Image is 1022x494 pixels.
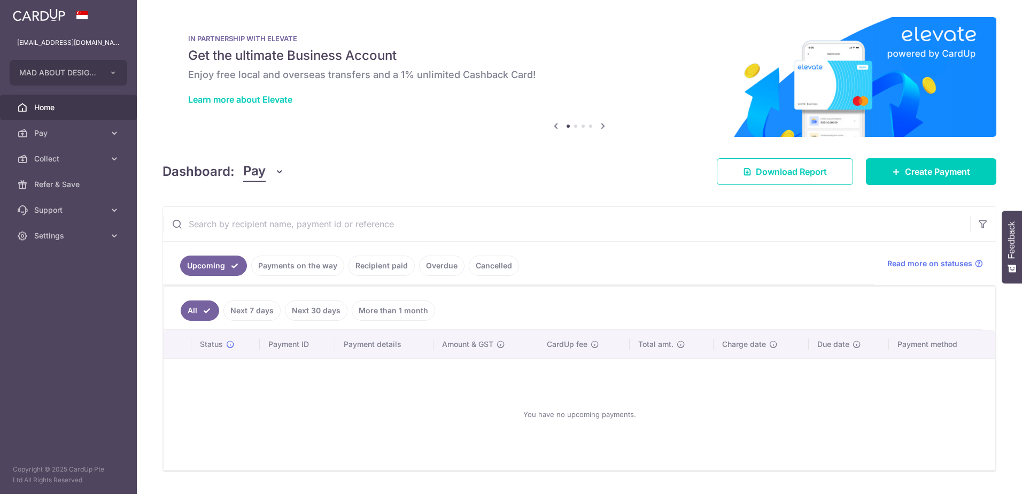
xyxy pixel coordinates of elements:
span: MAD ABOUT DESIGN INTERIOR STUDIO PTE. LTD. [19,67,98,78]
a: Create Payment [866,158,996,185]
span: Collect [34,153,105,164]
a: Payments on the way [251,256,344,276]
span: Total amt. [638,339,673,350]
span: Download Report [756,165,827,178]
span: Settings [34,230,105,241]
a: More than 1 month [352,300,435,321]
span: CardUp fee [547,339,587,350]
th: Payment details [335,330,433,358]
span: Charge date [722,339,766,350]
span: Read more on statuses [887,258,972,269]
a: Learn more about Elevate [188,94,292,105]
img: CardUp [13,9,65,21]
span: Amount & GST [442,339,493,350]
a: Read more on statuses [887,258,983,269]
button: MAD ABOUT DESIGN INTERIOR STUDIO PTE. LTD. [10,60,127,86]
th: Payment method [889,330,995,358]
a: All [181,300,219,321]
button: Feedback - Show survey [1002,211,1022,283]
span: Feedback [1007,221,1017,259]
a: Overdue [419,256,464,276]
a: Next 7 days [223,300,281,321]
span: Pay [34,128,105,138]
a: Upcoming [180,256,247,276]
a: Download Report [717,158,853,185]
span: Pay [243,161,266,182]
span: Home [34,102,105,113]
span: Support [34,205,105,215]
span: Create Payment [905,165,970,178]
img: Renovation banner [162,17,996,137]
button: Pay [243,161,284,182]
a: Cancelled [469,256,519,276]
a: Next 30 days [285,300,347,321]
input: Search by recipient name, payment id or reference [163,207,970,241]
span: Status [200,339,223,350]
h6: Enjoy free local and overseas transfers and a 1% unlimited Cashback Card! [188,68,971,81]
span: Refer & Save [34,179,105,190]
p: [EMAIL_ADDRESS][DOMAIN_NAME] [17,37,120,48]
h4: Dashboard: [162,162,235,181]
a: Recipient paid [349,256,415,276]
th: Payment ID [260,330,336,358]
p: IN PARTNERSHIP WITH ELEVATE [188,34,971,43]
span: Due date [817,339,849,350]
span: Help [24,7,46,17]
h5: Get the ultimate Business Account [188,47,971,64]
div: You have no upcoming payments. [176,367,982,461]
